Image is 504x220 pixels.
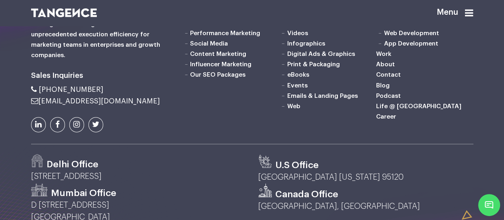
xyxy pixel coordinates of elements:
[47,159,98,170] h3: Delhi Office
[31,8,171,60] h6: Tangence, accelerates design, development and digital marketing execution. We deliver unprecedent...
[478,194,500,216] span: Chat Widget
[51,187,116,199] h3: Mumbai Office
[376,93,401,99] a: Podcast
[376,71,401,78] a: Contact
[287,71,309,78] a: eBooks
[287,82,307,89] a: Events
[190,30,260,36] a: Performance Marketing
[31,170,246,182] p: [STREET_ADDRESS]
[287,93,357,99] a: Emails & Landing Pages
[39,86,103,93] span: [PHONE_NUMBER]
[31,97,160,105] a: [EMAIL_ADDRESS][DOMAIN_NAME]
[190,51,246,57] a: Content Marketing
[31,154,43,167] img: Path-529.png
[190,40,228,47] a: Social Media
[275,188,338,200] h3: Canada Office
[376,113,396,120] a: Career
[287,103,300,109] a: Web
[31,69,171,82] h6: Sales Inquiries
[376,82,390,89] a: Blog
[287,61,339,67] a: Print & Packaging
[258,183,272,197] img: canada.svg
[31,183,48,196] img: Path-530.png
[258,154,272,168] img: us.svg
[287,51,355,57] a: Digital Ads & Graphics
[287,40,325,47] a: Infographics
[190,61,251,67] a: Influencer Marketing
[376,103,461,109] a: Life @ [GEOGRAPHIC_DATA]
[287,30,308,36] a: Videos
[258,171,473,183] p: [GEOGRAPHIC_DATA] [US_STATE] 95120
[258,200,473,212] p: [GEOGRAPHIC_DATA], [GEOGRAPHIC_DATA]
[31,86,103,93] a: [PHONE_NUMBER]
[376,61,395,67] a: About
[376,51,391,57] a: Work
[190,71,245,78] a: Our SEO Packages
[384,30,439,36] a: Web Development
[275,159,319,171] h3: U.S Office
[384,40,438,47] a: App Development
